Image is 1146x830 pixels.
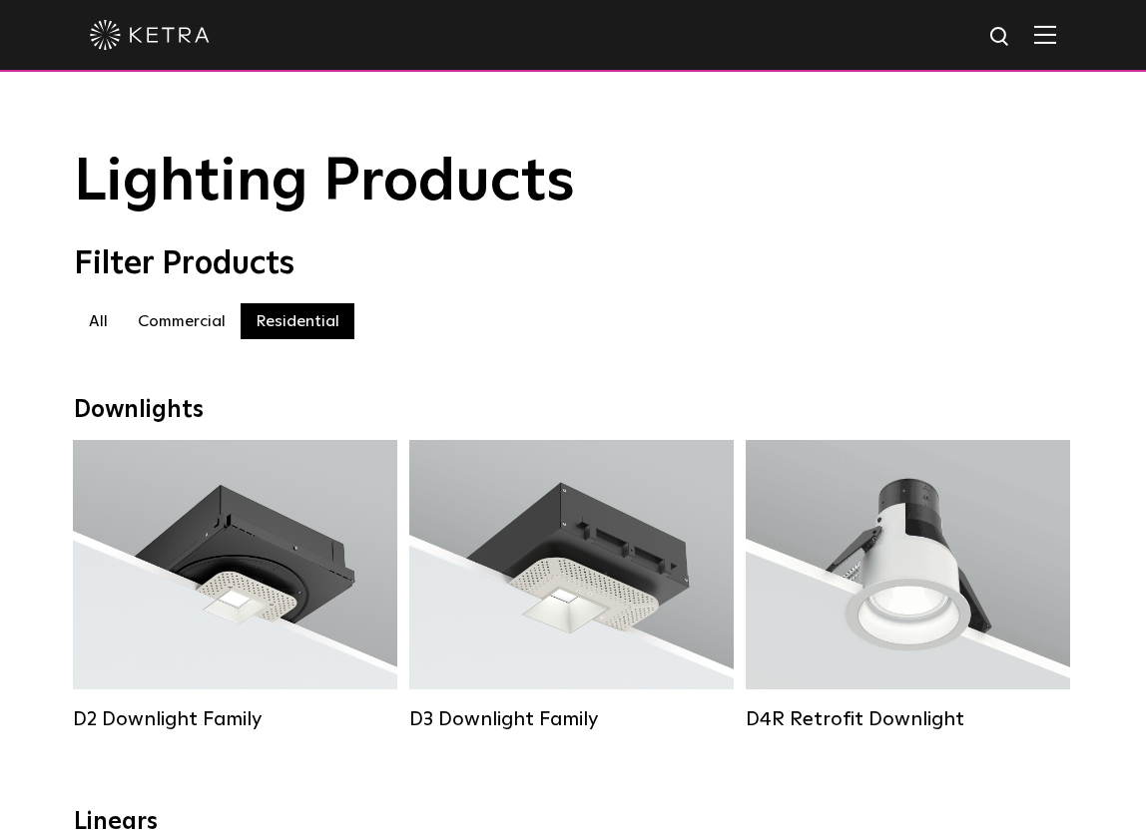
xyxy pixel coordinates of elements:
[409,707,734,731] div: D3 Downlight Family
[409,440,734,741] a: D3 Downlight Family Lumen Output:700 / 900 / 1100Colors:White / Black / Silver / Bronze / Paintab...
[988,25,1013,50] img: search icon
[123,303,241,339] label: Commercial
[74,245,1072,283] div: Filter Products
[1034,25,1056,44] img: Hamburger%20Nav.svg
[73,440,397,741] a: D2 Downlight Family Lumen Output:1200Colors:White / Black / Gloss Black / Silver / Bronze / Silve...
[746,707,1070,731] div: D4R Retrofit Downlight
[74,153,575,212] span: Lighting Products
[746,440,1070,741] a: D4R Retrofit Downlight Lumen Output:800Colors:White / BlackBeam Angles:15° / 25° / 40° / 60°Watta...
[74,396,1072,425] div: Downlights
[241,303,354,339] label: Residential
[90,20,210,50] img: ketra-logo-2019-white
[74,303,123,339] label: All
[73,707,397,731] div: D2 Downlight Family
